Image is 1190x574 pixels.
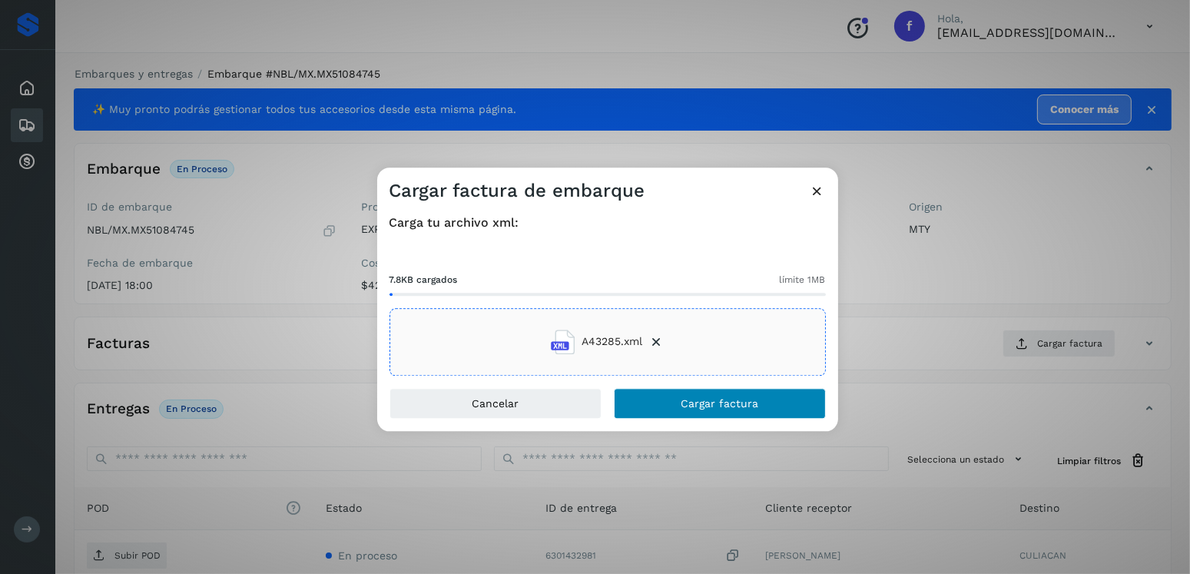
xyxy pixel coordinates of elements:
span: Cancelar [472,398,519,409]
h3: Cargar factura de embarque [389,180,645,202]
span: Cargar factura [681,398,758,409]
button: Cancelar [389,388,602,419]
button: Cargar factura [614,388,826,419]
span: A43285.xml [582,334,642,350]
h4: Carga tu archivo xml: [389,215,826,230]
span: límite 1MB [780,273,826,287]
span: 7.8KB cargados [389,273,458,287]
